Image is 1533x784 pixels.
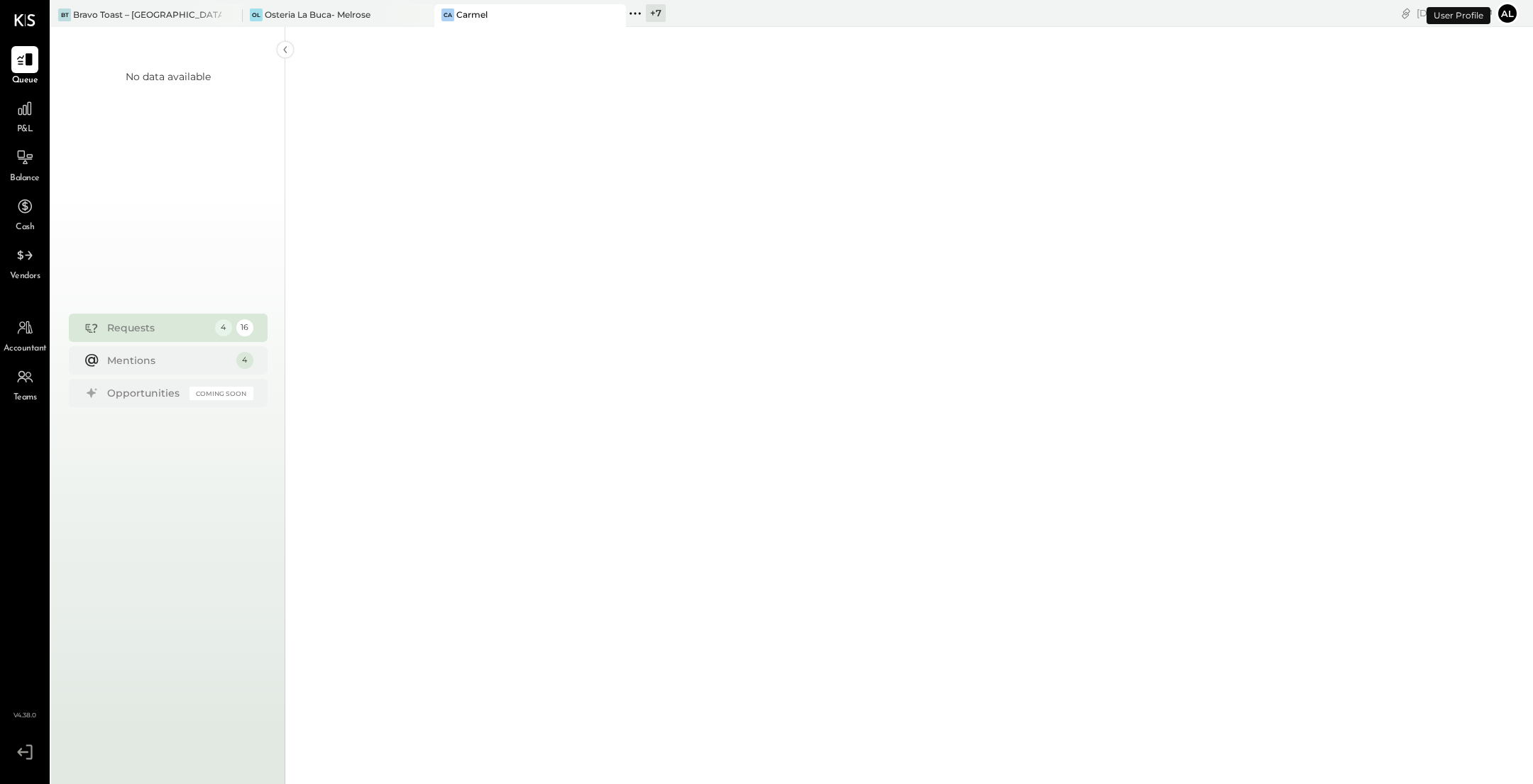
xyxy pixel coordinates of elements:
div: 16 [236,319,253,336]
span: Balance [10,172,40,185]
div: Mentions [107,353,229,368]
span: Teams [13,392,37,404]
a: Vendors [1,242,49,283]
a: Accountant [1,314,49,355]
div: No data available [126,70,211,84]
a: P&L [1,95,49,136]
span: Vendors [10,270,40,283]
div: + 7 [646,4,666,22]
span: P&L [17,123,33,136]
div: [DATE] [1417,6,1493,20]
a: Queue [1,46,49,87]
a: Balance [1,144,49,185]
div: 4 [236,352,253,369]
span: Cash [16,221,34,234]
span: Queue [12,74,38,87]
a: Teams [1,363,49,404]
div: Requests [107,321,208,335]
div: Carmel [456,9,488,21]
div: User Profile [1427,7,1490,24]
div: Coming Soon [189,387,253,400]
div: Bravo Toast – [GEOGRAPHIC_DATA] [73,9,221,21]
a: Cash [1,193,49,234]
div: 4 [215,319,232,336]
div: Opportunities [107,386,182,400]
div: copy link [1399,6,1413,21]
button: Al [1496,2,1519,25]
div: Osteria La Buca- Melrose [265,9,370,21]
span: Accountant [4,343,47,355]
div: Ca [441,9,454,21]
div: BT [58,9,71,21]
div: OL [250,9,263,21]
